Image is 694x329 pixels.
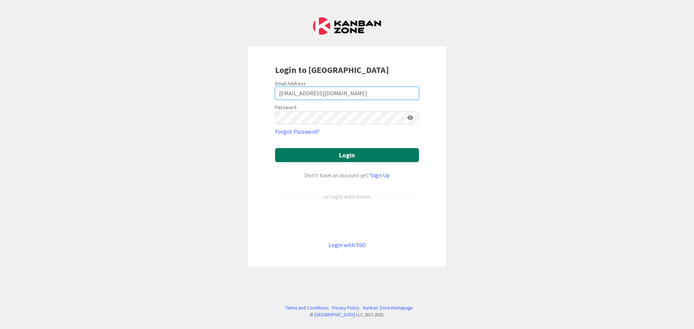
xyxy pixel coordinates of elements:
[275,171,419,179] div: Don’t have an account yet?
[371,172,390,179] a: Sign Up
[329,241,366,248] a: Login with SSO
[282,311,412,318] div: © LLC 2017- 2025 .
[363,304,412,311] a: Kanban Zone Homepage
[275,80,306,87] label: Email Address
[271,213,423,229] iframe: Sign in with Google Button
[313,17,381,35] img: Kanban Zone
[275,127,320,136] a: Forgot Password?
[322,192,372,201] div: or login with email
[314,312,355,317] a: [GEOGRAPHIC_DATA]
[332,304,359,311] a: Privacy Policy
[275,148,419,162] button: Login
[275,104,296,111] label: Password
[286,304,329,311] a: Terms and Conditions
[275,64,389,75] b: Login to [GEOGRAPHIC_DATA]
